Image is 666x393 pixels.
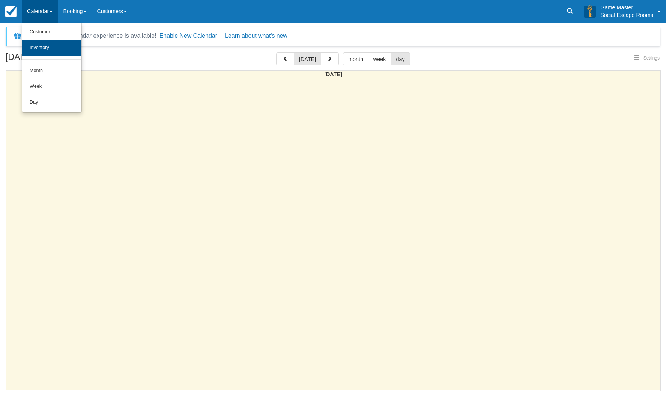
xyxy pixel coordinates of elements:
[294,52,321,65] button: [DATE]
[368,52,391,65] button: week
[22,63,81,79] a: Month
[584,5,596,17] img: A3
[22,22,82,112] ul: Calendar
[22,79,81,94] a: Week
[22,40,81,56] a: Inventory
[343,52,368,65] button: month
[22,94,81,110] a: Day
[22,24,81,40] a: Customer
[25,31,156,40] div: A new Booking Calendar experience is available!
[159,32,217,40] button: Enable New Calendar
[600,4,653,11] p: Game Master
[225,33,287,39] a: Learn about what's new
[5,6,17,17] img: checkfront-main-nav-mini-logo.png
[324,71,342,77] span: [DATE]
[220,33,222,39] span: |
[643,55,660,61] span: Settings
[6,52,101,66] h2: [DATE]
[391,52,410,65] button: day
[630,53,664,64] button: Settings
[600,11,653,19] p: Social Escape Rooms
